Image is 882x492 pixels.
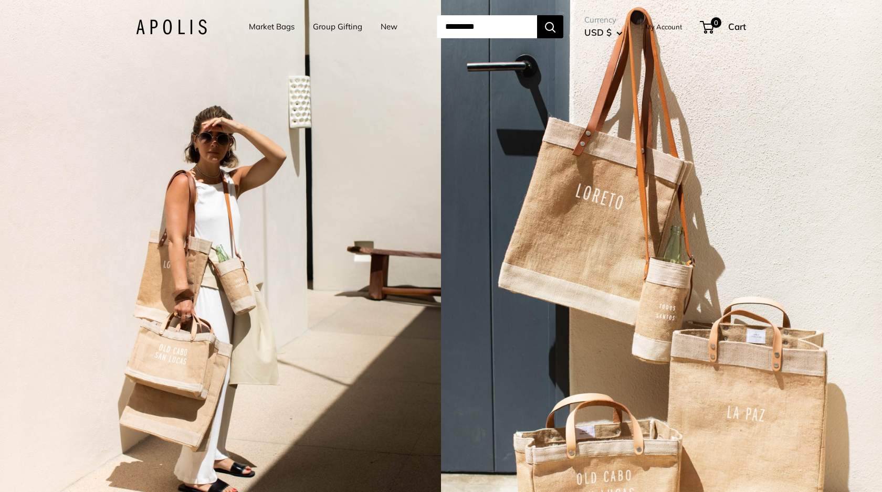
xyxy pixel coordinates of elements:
[437,15,537,38] input: Search...
[381,19,397,34] a: New
[584,13,623,27] span: Currency
[313,19,362,34] a: Group Gifting
[645,20,682,33] a: My Account
[249,19,295,34] a: Market Bags
[584,24,623,41] button: USD $
[728,21,746,32] span: Cart
[711,17,721,28] span: 0
[537,15,563,38] button: Search
[136,19,207,35] img: Apolis
[701,18,746,35] a: 0 Cart
[584,27,612,38] span: USD $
